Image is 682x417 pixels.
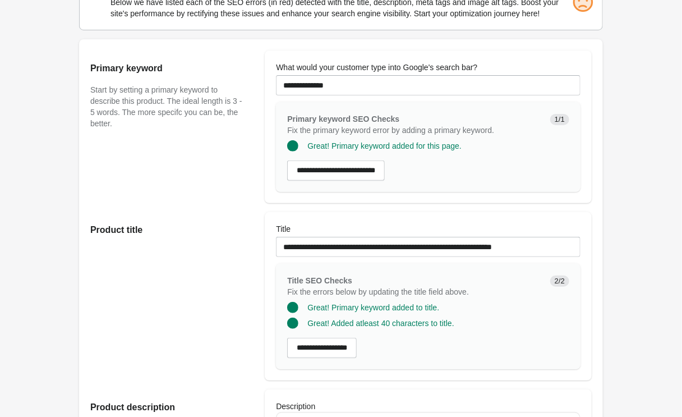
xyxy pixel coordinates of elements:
span: Title SEO Checks [287,276,352,285]
p: Start by setting a primary keyword to describe this product. The ideal length is 3 - 5 words. The... [90,84,242,129]
p: Fix the errors below by updating the title field above. [287,286,541,297]
span: 1/1 [550,114,569,125]
span: Great! Primary keyword added to title. [307,303,439,312]
label: What would your customer type into Google's search bar? [276,62,477,73]
h2: Product title [90,223,242,237]
span: Great! Primary keyword added for this page. [307,141,462,150]
p: Fix the primary keyword error by adding a primary keyword. [287,125,541,136]
label: Title [276,223,291,235]
h2: Primary keyword [90,62,242,75]
h2: Product description [90,401,242,414]
span: Great! Added atleast 40 characters to title. [307,319,454,328]
span: 2/2 [550,276,569,287]
span: Primary keyword SEO Checks [287,114,399,123]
